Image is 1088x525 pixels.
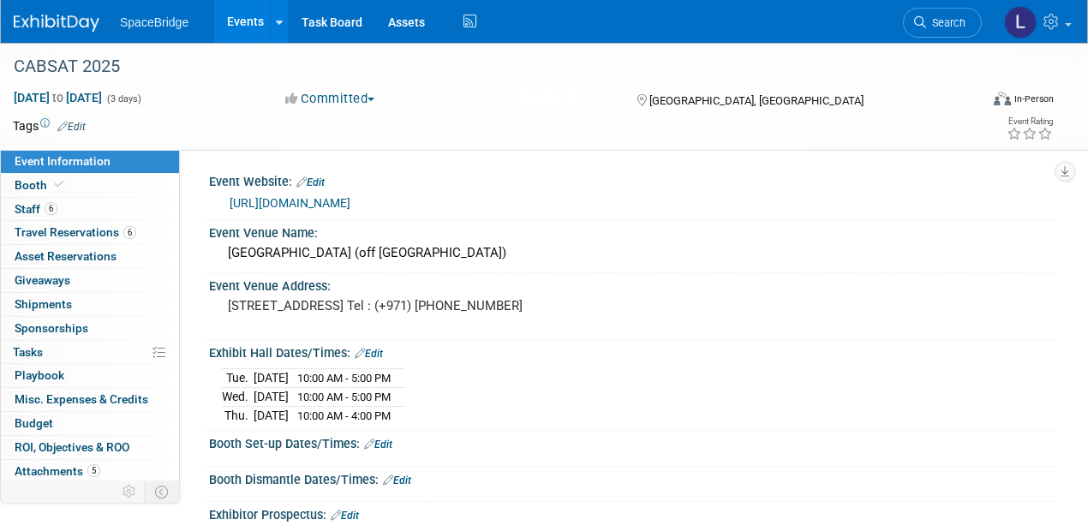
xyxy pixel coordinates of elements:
span: Asset Reservations [15,249,117,263]
span: Shipments [15,297,72,311]
img: Format-Inperson.png [994,92,1011,105]
i: Booth reservation complete [55,180,63,189]
span: Budget [15,416,53,430]
a: Sponsorships [1,317,179,340]
span: Booth [15,178,67,192]
span: Playbook [15,368,64,382]
div: In-Person [1013,92,1054,105]
span: 5 [87,464,100,477]
a: Playbook [1,364,179,387]
a: Shipments [1,293,179,316]
a: [URL][DOMAIN_NAME] [230,196,350,210]
td: [DATE] [254,406,289,424]
span: 10:00 AM - 5:00 PM [297,372,391,385]
button: Committed [279,90,381,108]
div: [GEOGRAPHIC_DATA] (off [GEOGRAPHIC_DATA]) [222,240,1041,266]
div: Event Venue Address: [209,273,1054,295]
span: ROI, Objectives & ROO [15,440,129,454]
td: Tags [13,117,86,134]
a: Edit [331,510,359,522]
span: 6 [123,226,136,239]
span: Staff [15,202,57,216]
span: Giveaways [15,273,70,287]
a: Attachments5 [1,460,179,483]
a: Booth [1,174,179,197]
a: Edit [364,438,392,450]
td: [DATE] [254,388,289,407]
div: Exhibit Hall Dates/Times: [209,340,1054,362]
span: (3 days) [105,93,141,104]
a: Misc. Expenses & Credits [1,388,179,411]
a: ROI, Objectives & ROO [1,436,179,459]
span: [GEOGRAPHIC_DATA], [GEOGRAPHIC_DATA] [649,94,864,107]
a: Search [903,8,982,38]
span: Travel Reservations [15,225,136,239]
div: CABSAT 2025 [8,51,965,82]
a: Staff6 [1,198,179,221]
span: SpaceBridge [120,15,188,29]
span: Misc. Expenses & Credits [15,392,148,406]
pre: [STREET_ADDRESS] Tel : (+971) [PHONE_NUMBER] [228,298,542,313]
div: Booth Dismantle Dates/Times: [209,467,1054,489]
a: Edit [57,121,86,133]
a: Travel Reservations6 [1,221,179,244]
span: to [50,91,66,104]
img: Luminita Oprescu [1004,6,1037,39]
a: Edit [296,176,325,188]
a: Edit [383,474,411,486]
span: Tasks [13,345,43,359]
a: Asset Reservations [1,245,179,268]
span: Sponsorships [15,321,88,335]
div: Exhibitor Prospectus: [209,502,1054,524]
span: Search [926,16,965,29]
span: Event Information [15,154,111,168]
div: Event Format [902,89,1055,115]
td: Toggle Event Tabs [145,480,180,503]
span: 10:00 AM - 4:00 PM [297,409,391,422]
div: Event Rating [1007,117,1053,126]
td: Tue. [222,369,254,388]
td: [DATE] [254,369,289,388]
div: Booth Set-up Dates/Times: [209,431,1054,453]
a: Event Information [1,150,179,173]
img: ExhibitDay [14,15,99,32]
div: Event Venue Name: [209,220,1054,242]
a: Giveaways [1,269,179,292]
a: Edit [355,348,383,360]
span: [DATE] [DATE] [13,90,103,105]
a: Tasks [1,341,179,364]
span: 10:00 AM - 5:00 PM [297,391,391,403]
span: Attachments [15,464,100,478]
td: Wed. [222,388,254,407]
div: Event Website: [209,169,1054,191]
a: Budget [1,412,179,435]
td: Thu. [222,406,254,424]
td: Personalize Event Tab Strip [115,480,145,503]
span: 6 [45,202,57,215]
